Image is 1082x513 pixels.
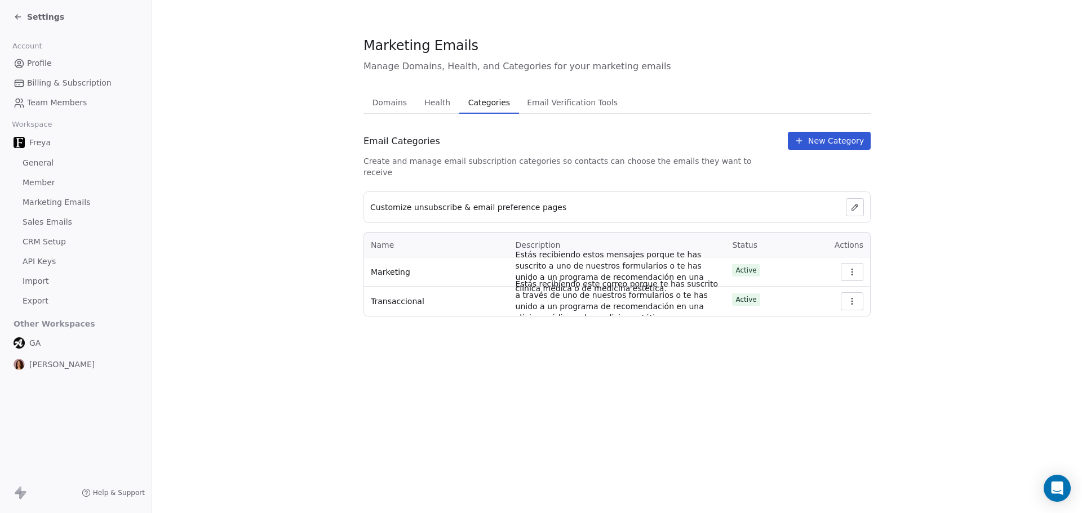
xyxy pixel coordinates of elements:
a: Profile [9,54,143,73]
span: Help & Support [93,488,145,497]
a: General [9,154,143,172]
span: Categories [464,95,515,110]
span: Marketing Emails [23,197,90,208]
a: Help & Support [82,488,145,497]
span: [PERSON_NAME] [29,359,95,370]
a: Billing & Subscription [9,74,143,92]
span: Status [732,240,757,249]
span: Sales Emails [23,216,72,228]
span: API Keys [23,256,56,267]
span: Health [420,95,455,110]
a: Team Members [9,93,143,112]
span: Transaccional [371,296,424,307]
img: Logo_GA.png [14,337,25,349]
span: Active [735,265,756,275]
span: Customize unsubscribe & email preference pages [370,202,566,213]
a: CRM Setup [9,233,143,251]
span: Domains [368,95,412,110]
a: Sales Emails [9,213,143,231]
span: Member [23,177,55,189]
a: Member [9,173,143,192]
a: API Keys [9,252,143,271]
span: Email Verification Tools [522,95,622,110]
div: Open Intercom Messenger [1044,475,1071,502]
span: Billing & Subscription [27,77,112,89]
span: Name [371,239,394,251]
span: Actions [835,240,863,249]
span: Active [735,295,756,305]
span: Profile [27,57,52,69]
span: GA [29,337,41,349]
img: anika.png [14,359,25,370]
span: Settings [27,11,64,23]
span: Marketing [371,266,410,278]
span: Import [23,275,48,287]
span: Workspace [7,116,57,133]
span: CRM Setup [23,236,66,248]
a: Marketing Emails [9,193,143,212]
span: New Category [808,135,864,146]
span: Manage Domains, Health, and Categories for your marketing emails [363,60,871,73]
span: Description [516,240,561,249]
span: Freya [29,137,51,148]
span: Estás recibiendo este correo porque te has suscrito a través de uno de nuestros formularios o te ... [516,278,719,323]
span: Team Members [27,97,87,109]
span: Marketing Emails [363,37,478,54]
span: Estás recibiendo estos mensajes porque te has suscrito a uno de nuestros formularios o te has uni... [516,249,719,294]
span: Account [7,38,47,55]
span: Export [23,295,48,307]
button: New Category [788,132,871,150]
img: Fav_icon.png [14,137,25,148]
span: Email Categories [363,135,440,148]
a: Import [9,272,143,291]
a: Export [9,292,143,310]
a: Settings [14,11,64,23]
span: General [23,157,54,169]
span: Create and manage email subscription categories so contacts can choose the emails they want to re... [363,155,779,178]
span: Other Workspaces [9,315,100,333]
